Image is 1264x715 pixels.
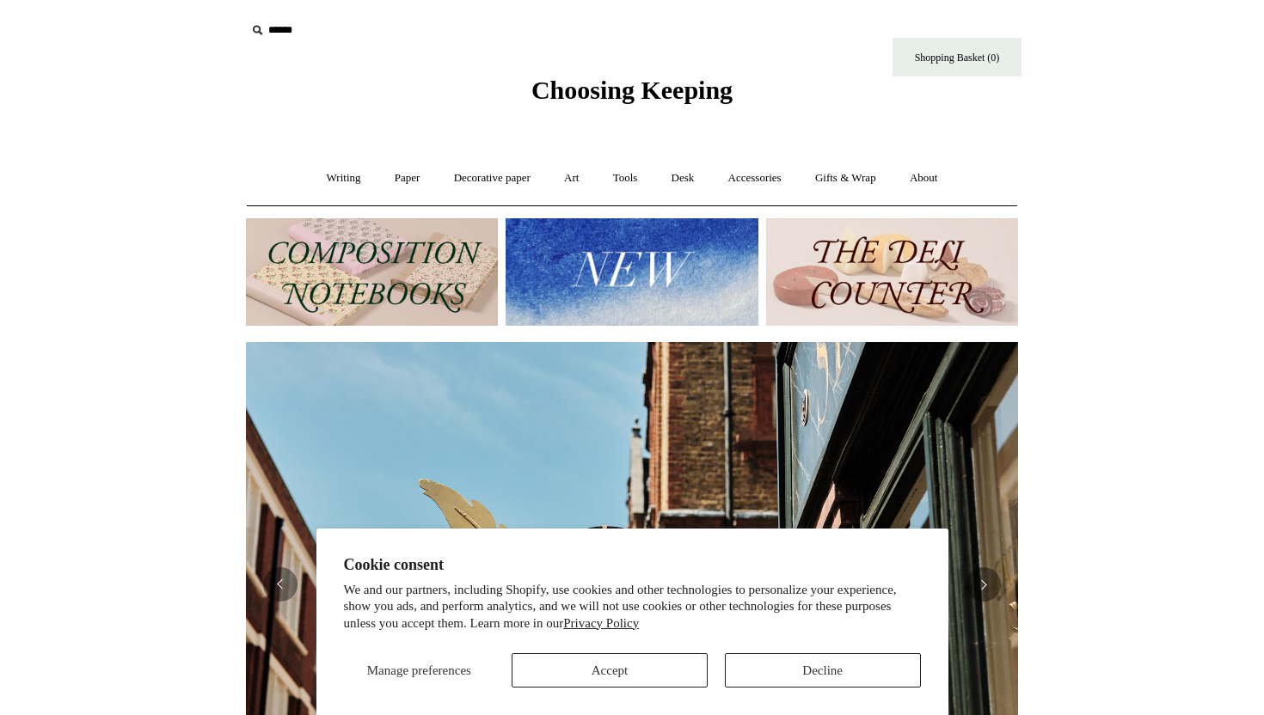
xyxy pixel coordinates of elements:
[379,156,436,201] a: Paper
[598,156,653,201] a: Tools
[311,156,377,201] a: Writing
[439,156,546,201] a: Decorative paper
[367,663,471,677] span: Manage preferences
[766,218,1018,326] img: The Deli Counter
[344,556,921,574] h2: Cookie consent
[800,156,892,201] a: Gifts & Wrap
[506,218,758,326] img: New.jpg__PID:f73bdf93-380a-4a35-bcfe-7823039498e1
[966,567,1001,602] button: Next
[725,653,921,687] button: Decline
[531,89,733,101] a: Choosing Keeping
[563,616,639,630] a: Privacy Policy
[894,156,954,201] a: About
[713,156,797,201] a: Accessories
[344,582,921,632] p: We and our partners, including Shopify, use cookies and other technologies to personalize your ex...
[343,653,494,687] button: Manage preferences
[263,567,298,602] button: Previous
[893,38,1022,76] a: Shopping Basket (0)
[246,218,498,326] img: 202302 Composition ledgers.jpg__PID:69722ee6-fa44-49dd-a067-31375e5d54ec
[512,653,708,687] button: Accept
[549,156,594,201] a: Art
[531,76,733,104] span: Choosing Keeping
[656,156,710,201] a: Desk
